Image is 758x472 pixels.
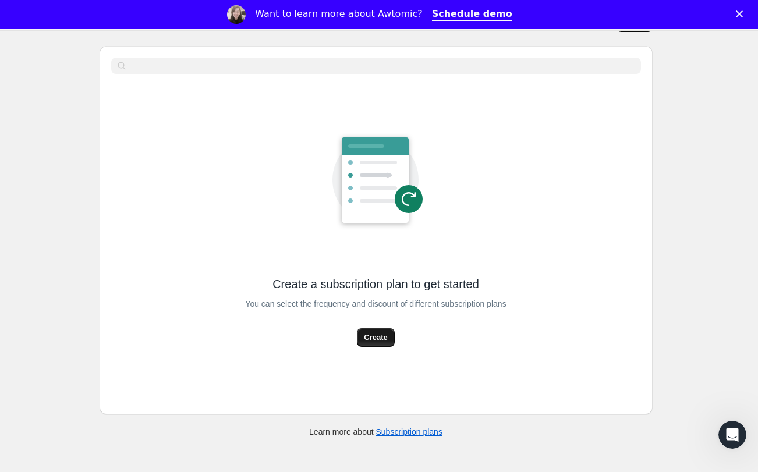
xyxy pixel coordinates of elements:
[245,296,506,312] span: You can select the frequency and discount of different subscription plans
[357,328,394,347] button: Create
[255,8,422,20] div: Want to learn more about Awtomic?
[272,276,479,292] span: Create a subscription plan to get started
[718,421,746,449] iframe: Intercom live chat
[309,426,442,438] p: Learn more about
[736,10,748,17] div: Close
[364,332,387,343] span: Create
[227,5,246,24] img: Profile image for Emily
[432,8,512,21] a: Schedule demo
[376,427,442,436] a: Subscription plans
